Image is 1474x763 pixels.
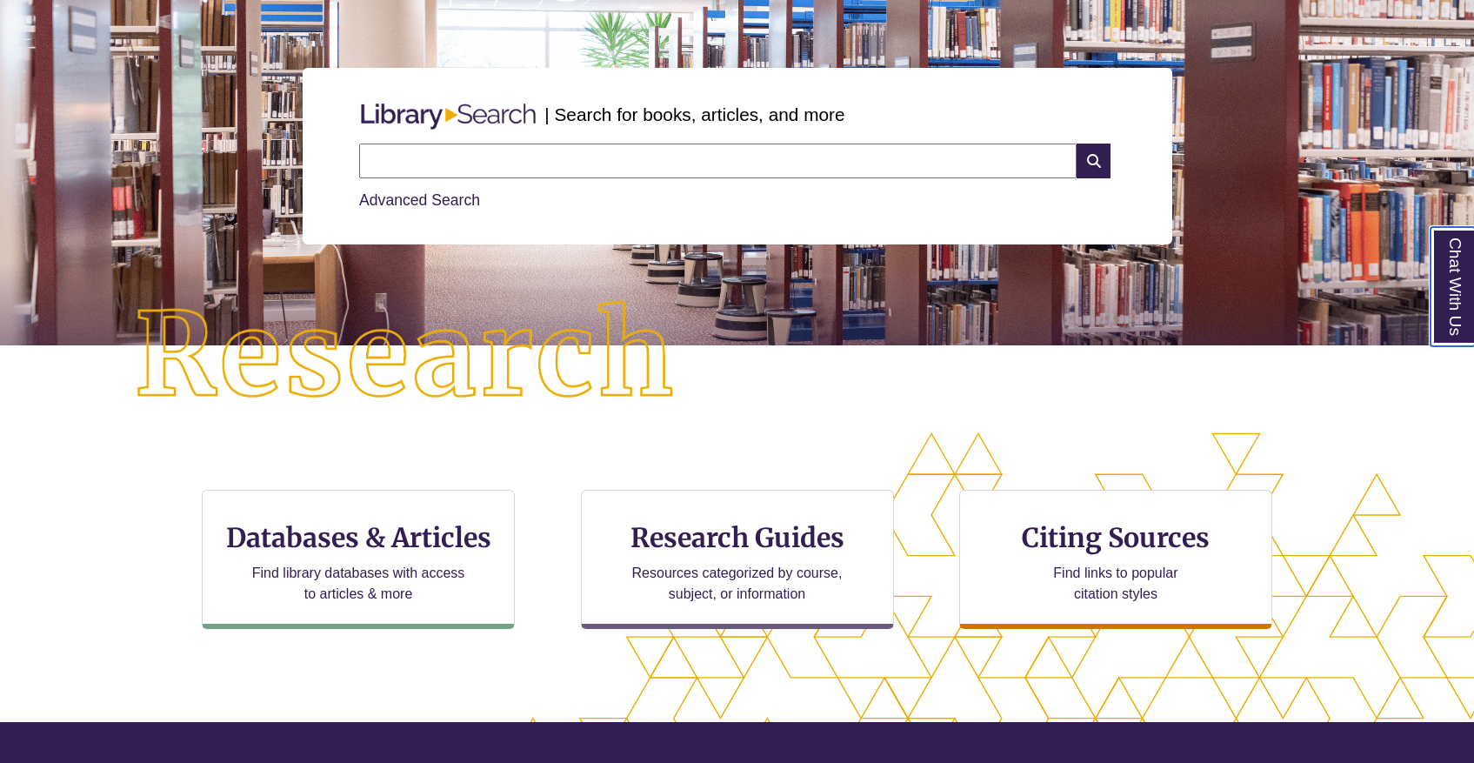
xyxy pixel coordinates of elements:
img: Libary Search [352,97,544,137]
p: | Search for books, articles, and more [544,101,844,128]
h3: Research Guides [596,521,879,554]
img: Research [74,241,737,472]
a: Databases & Articles Find library databases with access to articles & more [202,490,515,629]
p: Find library databases with access to articles & more [245,563,472,605]
p: Resources categorized by course, subject, or information [624,563,850,605]
p: Find links to popular citation styles [1030,563,1200,605]
h3: Citing Sources [1010,521,1222,554]
a: Advanced Search [359,191,480,209]
a: Citing Sources Find links to popular citation styles [959,490,1272,629]
h3: Databases & Articles [217,521,500,554]
a: Research Guides Resources categorized by course, subject, or information [581,490,894,629]
i: Search [1077,144,1110,178]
